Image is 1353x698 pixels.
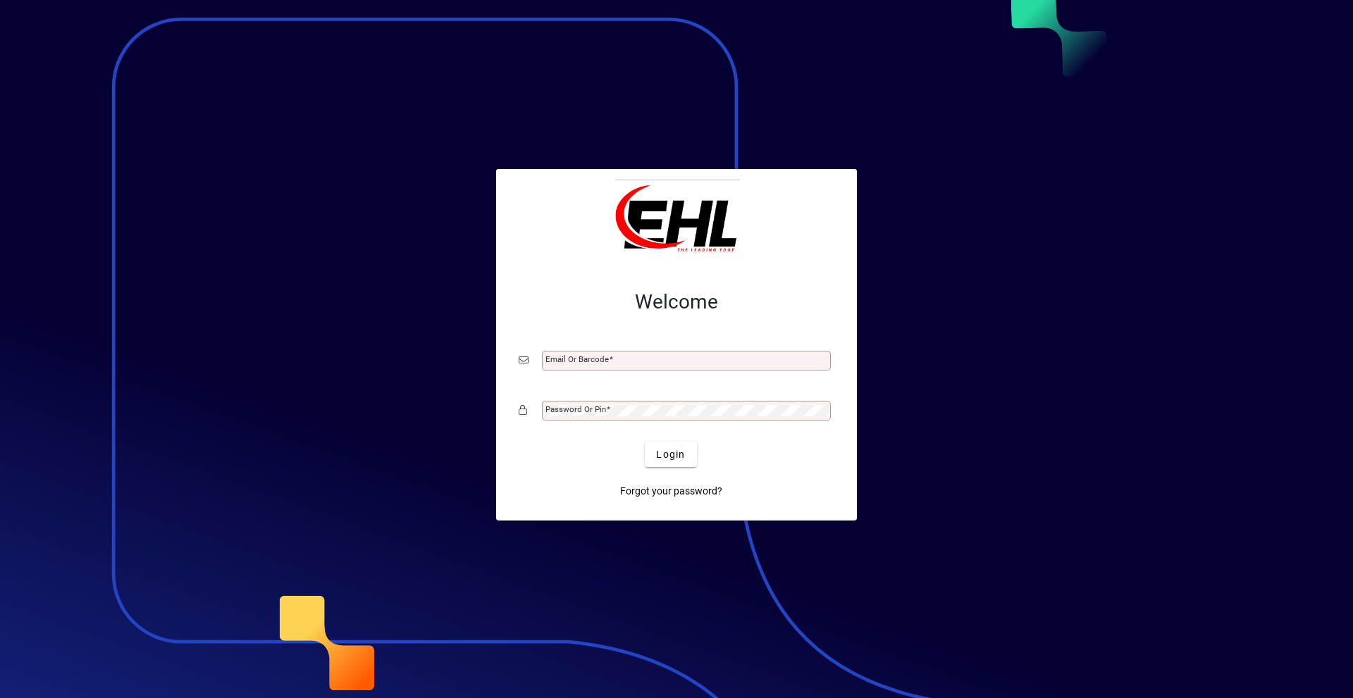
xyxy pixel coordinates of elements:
h2: Welcome [519,290,834,314]
span: Forgot your password? [620,484,722,499]
a: Forgot your password? [614,478,728,504]
mat-label: Email or Barcode [545,354,609,364]
span: Login [656,447,685,462]
mat-label: Password or Pin [545,404,606,414]
button: Login [645,442,696,467]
